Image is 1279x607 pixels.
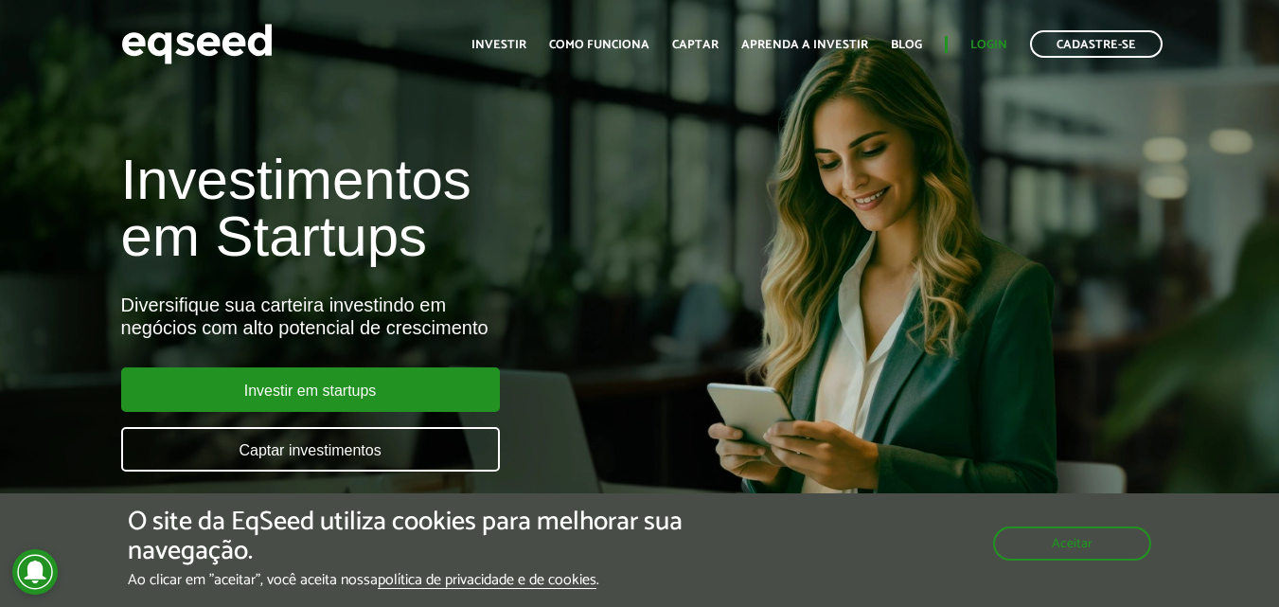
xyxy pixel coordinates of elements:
[121,19,273,69] img: EqSeed
[121,367,500,412] a: Investir em startups
[121,427,500,472] a: Captar investimentos
[672,39,719,51] a: Captar
[121,294,733,339] div: Diversifique sua carteira investindo em negócios com alto potencial de crescimento
[128,571,741,589] p: Ao clicar em "aceitar", você aceita nossa .
[121,152,733,265] h1: Investimentos em Startups
[891,39,922,51] a: Blog
[549,39,649,51] a: Como funciona
[471,39,526,51] a: Investir
[128,508,741,566] h5: O site da EqSeed utiliza cookies para melhorar sua navegação.
[993,527,1151,561] button: Aceitar
[378,573,596,589] a: política de privacidade e de cookies
[1030,30,1163,58] a: Cadastre-se
[741,39,868,51] a: Aprenda a investir
[970,39,1007,51] a: Login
